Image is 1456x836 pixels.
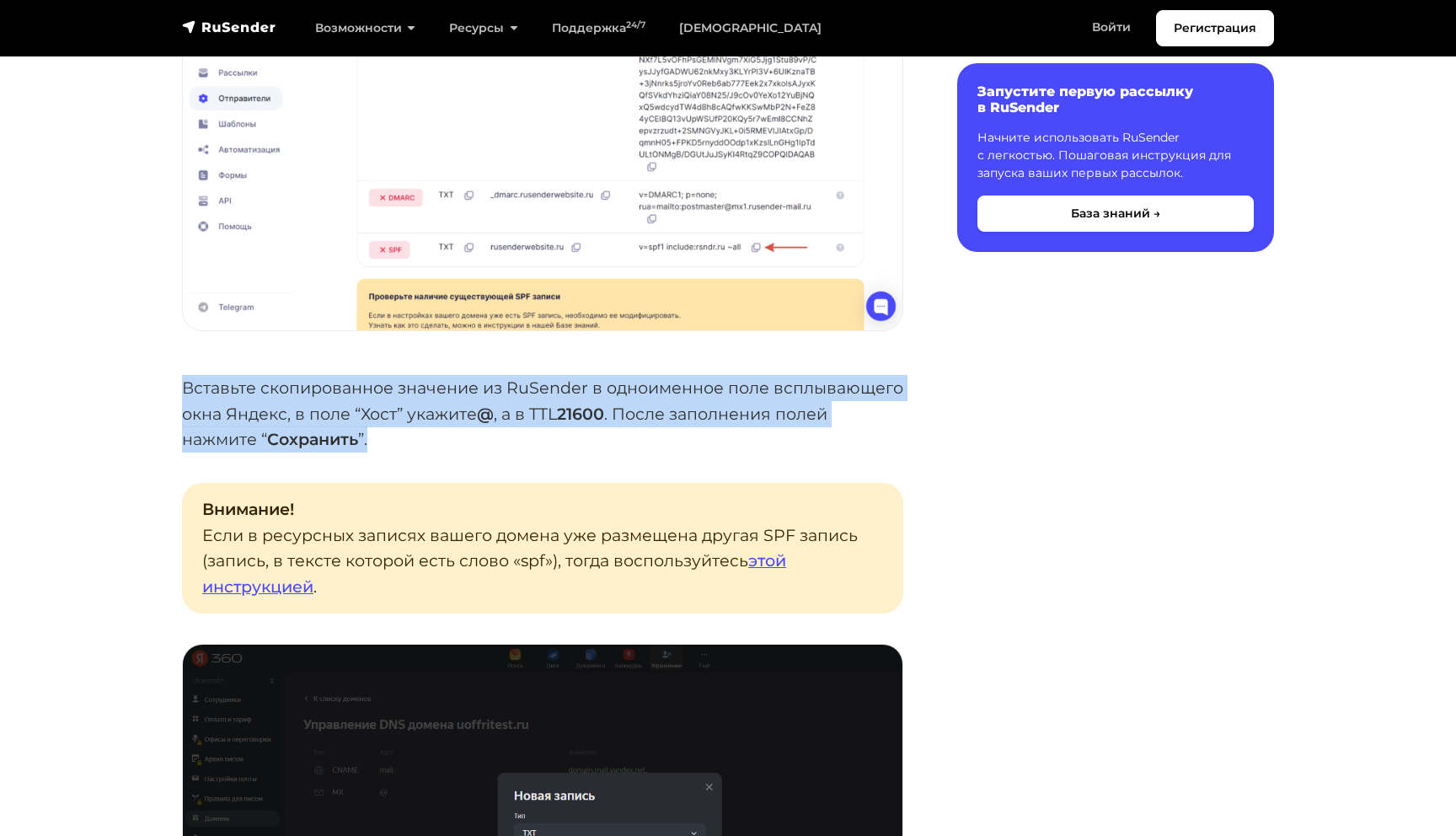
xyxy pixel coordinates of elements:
[977,129,1254,182] p: Начните использовать RuSender с легкостью. Пошаговая инструкция для запуска ваших первых рассылок.
[298,11,432,46] a: Возможности
[267,429,358,449] strong: Сохранить
[957,63,1274,252] a: Запустите первую рассылку в RuSender Начните использовать RuSender с легкостью. Пошаговая инструк...
[1156,10,1274,46] a: Регистрация
[477,404,494,424] strong: @
[977,196,1254,232] button: База знаний →
[182,375,903,453] p: Вставьте скопированное значение из RuSender в одноименное поле всплывающего окна Яндекс, в поле “...
[182,483,903,614] p: Если в ресурсных записях вашего домена уже размещена другая SPF запись (запись, в тексте которой ...
[202,499,294,519] strong: Внимание!
[182,19,276,35] img: RuSender
[1075,10,1148,45] a: Войти
[432,11,534,46] a: Ресурсы
[662,11,838,46] a: [DEMOGRAPHIC_DATA]
[557,404,604,424] strong: 21600
[626,19,645,30] sup: 24/7
[535,11,662,46] a: Поддержка24/7
[977,83,1254,115] h6: Запустите первую рассылку в RuSender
